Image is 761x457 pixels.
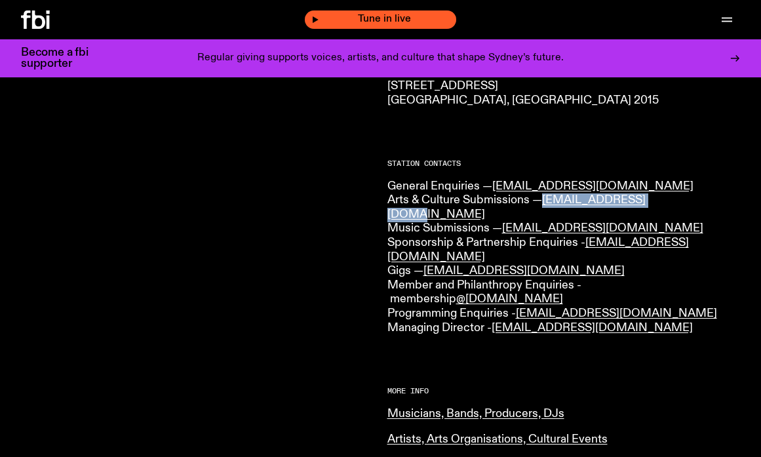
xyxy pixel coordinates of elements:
a: Musicians, Bands, Producers, DJs [387,408,564,420]
p: General Enquiries — Arts & Culture Submissions — Music Submissions — Sponsorship & Partnership En... [387,180,741,336]
h2: More Info [387,387,741,395]
a: [EMAIL_ADDRESS][DOMAIN_NAME] [387,237,689,263]
a: [EMAIL_ADDRESS][DOMAIN_NAME] [502,222,703,234]
h2: Station Contacts [387,160,741,167]
span: Tune in live [319,14,450,24]
a: Artists, Arts Organisations, Cultural Events [387,433,608,445]
button: On AirSunset with CedarTune in live [305,10,456,29]
a: [EMAIL_ADDRESS][DOMAIN_NAME] [492,322,693,334]
a: @[DOMAIN_NAME] [456,293,563,305]
p: [DOMAIN_NAME] [STREET_ADDRESS] [GEOGRAPHIC_DATA], [GEOGRAPHIC_DATA] 2015 [387,65,741,108]
h3: Become a fbi supporter [21,47,105,70]
p: Regular giving supports voices, artists, and culture that shape Sydney’s future. [197,52,564,64]
a: [EMAIL_ADDRESS][DOMAIN_NAME] [387,194,646,220]
a: [EMAIL_ADDRESS][DOMAIN_NAME] [423,265,625,277]
a: [EMAIL_ADDRESS][DOMAIN_NAME] [516,308,717,319]
a: [EMAIL_ADDRESS][DOMAIN_NAME] [492,180,693,192]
